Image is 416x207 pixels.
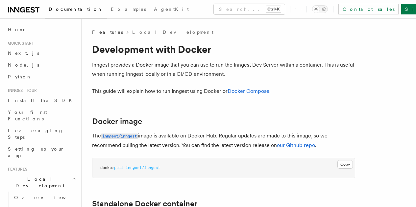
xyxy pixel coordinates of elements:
span: Your first Functions [8,110,47,121]
span: Inngest tour [5,88,37,93]
span: pull [114,165,123,170]
a: Install the SDK [5,94,77,106]
span: Local Development [5,176,72,189]
a: our Github repo [277,142,315,148]
a: AgentKit [150,2,193,18]
span: Install the SDK [8,98,76,103]
p: This guide will explain how to run Inngest using Docker or . [92,87,355,96]
span: docker [100,165,114,170]
a: Your first Functions [5,106,77,125]
a: Local Development [132,29,213,35]
p: The image is available on Docker Hub. Regular updates are made to this image, so we recommend pul... [92,131,355,150]
span: AgentKit [154,7,189,12]
a: Contact sales [338,4,399,14]
button: Copy [337,160,353,169]
p: Inngest provides a Docker image that you can use to run the Inngest Dev Server within a container... [92,60,355,79]
a: inngest/inngest [101,133,138,139]
span: Documentation [49,7,103,12]
a: Overview [12,192,77,203]
span: Next.js [8,51,39,56]
a: Documentation [45,2,107,18]
span: inngest/inngest [126,165,160,170]
button: Toggle dark mode [312,5,328,13]
span: Features [92,29,123,35]
span: Setting up your app [8,146,64,158]
span: Home [8,26,26,33]
a: Node.js [5,59,77,71]
code: inngest/inngest [101,134,138,139]
kbd: Ctrl+K [266,6,281,12]
span: Features [5,167,27,172]
span: Quick start [5,41,34,46]
a: Home [5,24,77,35]
h1: Development with Docker [92,43,355,55]
a: Next.js [5,47,77,59]
span: Leveraging Steps [8,128,63,140]
a: Python [5,71,77,83]
button: Local Development [5,173,77,192]
a: Examples [107,2,150,18]
span: Examples [111,7,146,12]
a: Docker Compose [228,88,269,94]
a: Leveraging Steps [5,125,77,143]
span: Python [8,74,32,79]
span: Overview [14,195,82,200]
a: Setting up your app [5,143,77,161]
button: Search...Ctrl+K [214,4,285,14]
span: Node.js [8,62,39,68]
a: Docker image [92,117,142,126]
